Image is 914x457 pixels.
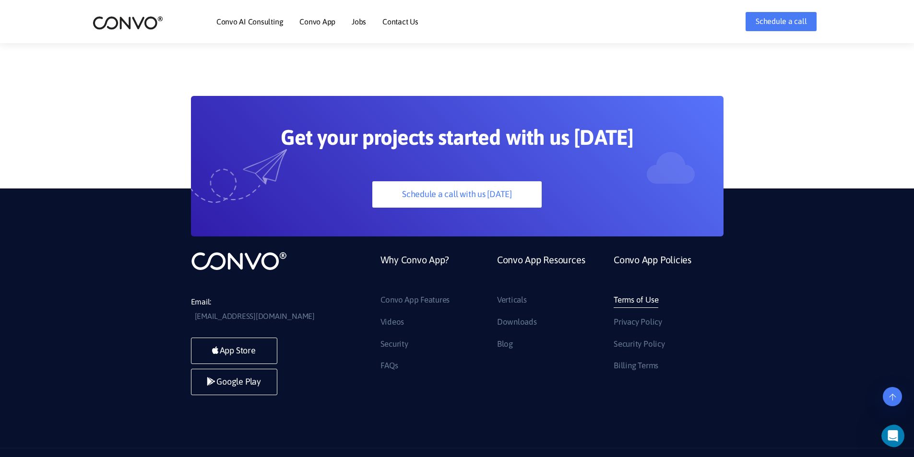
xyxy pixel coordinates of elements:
[93,15,163,30] img: logo_2.png
[191,295,335,324] li: Email:
[195,309,315,324] a: [EMAIL_ADDRESS][DOMAIN_NAME]
[382,18,418,25] a: Contact Us
[380,293,450,308] a: Convo App Features
[299,18,335,25] a: Convo App
[191,369,277,395] a: Google Play
[380,358,398,374] a: FAQs
[881,424,911,447] iframe: Intercom live chat
[497,293,527,308] a: Verticals
[191,338,277,364] a: App Store
[380,315,404,330] a: Videos
[352,18,366,25] a: Jobs
[380,337,408,352] a: Security
[237,125,678,157] h2: Get your projects started with us [DATE]
[497,315,537,330] a: Downloads
[614,251,691,293] a: Convo App Policies
[497,337,513,352] a: Blog
[614,337,665,352] a: Security Policy
[497,251,585,293] a: Convo App Resources
[614,315,662,330] a: Privacy Policy
[614,358,658,374] a: Billing Terms
[380,251,450,293] a: Why Convo App?
[373,251,724,380] div: Footer
[614,293,658,308] a: Terms of Use
[372,181,542,208] a: Schedule a call with us [DATE]
[191,251,287,271] img: logo_not_found
[216,18,283,25] a: Convo AI Consulting
[746,12,817,31] a: Schedule a call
